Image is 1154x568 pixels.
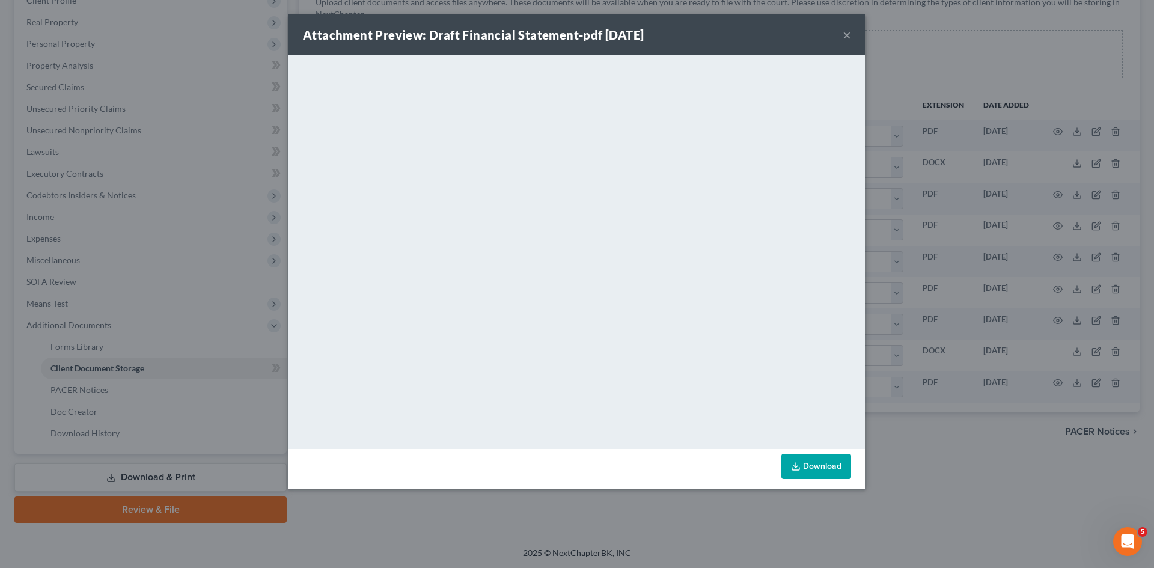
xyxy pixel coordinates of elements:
[1113,527,1142,556] iframe: Intercom live chat
[843,28,851,42] button: ×
[303,28,644,42] strong: Attachment Preview: Draft Financial Statement-pdf [DATE]
[781,454,851,479] a: Download
[288,55,865,446] iframe: <object ng-attr-data='[URL][DOMAIN_NAME]' type='application/pdf' width='100%' height='650px'></ob...
[1138,527,1147,537] span: 5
